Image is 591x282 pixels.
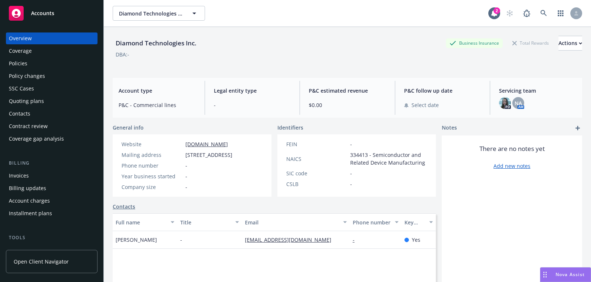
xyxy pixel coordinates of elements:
[553,6,568,21] a: Switch app
[245,219,339,226] div: Email
[180,219,231,226] div: Title
[493,7,500,14] div: 2
[122,162,182,169] div: Phone number
[31,10,54,16] span: Accounts
[350,169,352,177] span: -
[180,236,182,244] span: -
[412,236,420,244] span: Yes
[6,58,98,69] a: Policies
[309,101,386,109] span: $0.00
[116,51,129,58] div: DBA: -
[9,170,29,182] div: Invoices
[286,155,347,163] div: NAICS
[122,183,182,191] div: Company size
[245,236,337,243] a: [EMAIL_ADDRESS][DOMAIN_NAME]
[558,36,582,51] button: Actions
[350,140,352,148] span: -
[350,151,427,166] span: 334413 - Semiconductor and Related Device Manufacturing
[9,95,44,107] div: Quoting plans
[6,133,98,145] a: Coverage gap analysis
[286,180,347,188] div: CSLB
[113,203,135,210] a: Contacts
[116,236,157,244] span: [PERSON_NAME]
[122,140,182,148] div: Website
[402,213,436,231] button: Key contact
[6,120,98,132] a: Contract review
[6,234,98,241] div: Tools
[116,219,166,226] div: Full name
[185,172,187,180] span: -
[9,182,46,194] div: Billing updates
[286,140,347,148] div: FEIN
[277,124,303,131] span: Identifiers
[286,169,347,177] div: SIC code
[350,180,352,188] span: -
[6,45,98,57] a: Coverage
[113,38,199,48] div: Diamond Technologies Inc.
[6,207,98,219] a: Installment plans
[242,213,350,231] button: Email
[493,162,530,170] a: Add new notes
[9,195,50,207] div: Account charges
[509,38,553,48] div: Total Rewards
[119,87,196,94] span: Account type
[502,6,517,21] a: Start snowing
[404,87,481,94] span: P&C follow up date
[404,219,425,226] div: Key contact
[6,182,98,194] a: Billing updates
[6,170,98,182] a: Invoices
[540,267,591,282] button: Nova Assist
[479,144,545,153] span: There are no notes yet
[6,3,98,24] a: Accounts
[214,101,291,109] span: -
[9,133,64,145] div: Coverage gap analysis
[6,32,98,44] a: Overview
[113,124,144,131] span: General info
[9,120,48,132] div: Contract review
[411,101,439,109] span: Select date
[122,172,182,180] div: Year business started
[113,6,205,21] button: Diamond Technologies Inc.
[6,195,98,207] a: Account charges
[177,213,242,231] button: Title
[6,95,98,107] a: Quoting plans
[9,58,27,69] div: Policies
[6,159,98,167] div: Billing
[540,268,550,282] div: Drag to move
[9,70,45,82] div: Policy changes
[9,108,30,120] div: Contacts
[446,38,503,48] div: Business Insurance
[519,6,534,21] a: Report a Bug
[353,219,390,226] div: Phone number
[119,101,196,109] span: P&C - Commercial lines
[6,83,98,94] a: SSC Cases
[499,97,511,109] img: photo
[185,141,228,148] a: [DOMAIN_NAME]
[122,151,182,159] div: Mailing address
[9,83,34,94] div: SSC Cases
[353,236,361,243] a: -
[214,87,291,94] span: Legal entity type
[9,207,52,219] div: Installment plans
[556,271,585,278] span: Nova Assist
[9,32,32,44] div: Overview
[185,162,187,169] span: -
[6,108,98,120] a: Contacts
[113,213,177,231] button: Full name
[185,151,232,159] span: [STREET_ADDRESS]
[6,70,98,82] a: Policy changes
[442,124,457,133] span: Notes
[309,87,386,94] span: P&C estimated revenue
[350,213,402,231] button: Phone number
[573,124,582,133] a: add
[558,36,582,50] div: Actions
[515,99,522,107] span: NA
[536,6,551,21] a: Search
[185,183,187,191] span: -
[14,258,69,265] span: Open Client Navigator
[9,45,32,57] div: Coverage
[119,10,183,17] span: Diamond Technologies Inc.
[499,87,576,94] span: Servicing team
